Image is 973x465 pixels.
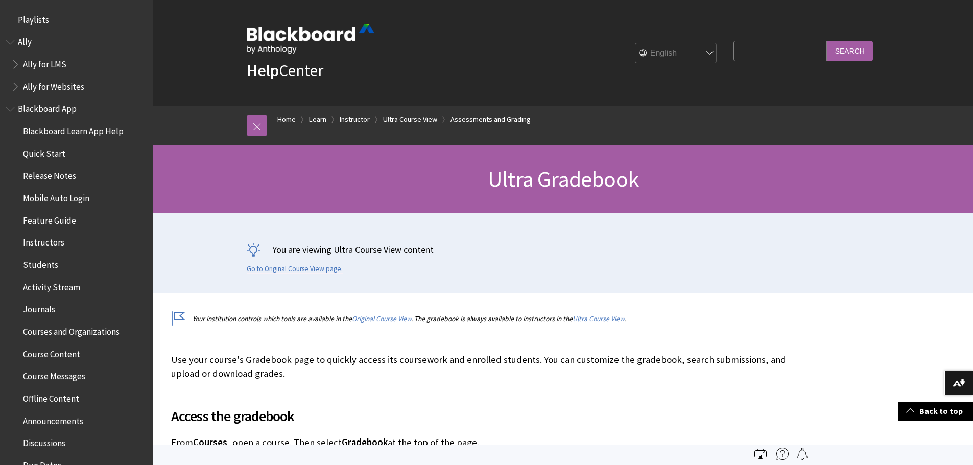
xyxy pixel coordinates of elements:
span: Ally for LMS [23,56,66,69]
span: Ally for Websites [23,78,84,92]
a: Go to Original Course View page. [247,264,343,274]
a: Ultra Course View [383,113,437,126]
span: Access the gradebook [171,405,804,427]
span: Feature Guide [23,212,76,226]
input: Search [827,41,873,61]
span: Course Messages [23,368,85,382]
span: Offline Content [23,390,79,404]
span: Release Notes [23,167,76,181]
a: Ultra Course View [573,314,624,323]
span: Playlists [18,11,49,25]
span: Blackboard App [18,101,77,114]
a: Learn [309,113,326,126]
a: Instructor [340,113,370,126]
span: Blackboard Learn App Help [23,123,124,136]
p: You are viewing Ultra Course View content [247,243,880,256]
a: Assessments and Grading [450,113,531,126]
span: Activity Stream [23,279,80,292]
img: Follow this page [796,448,809,460]
span: Gradebook [342,436,388,448]
span: Mobile Auto Login [23,189,89,203]
a: Home [277,113,296,126]
nav: Book outline for Playlists [6,11,147,29]
span: Courses and Organizations [23,323,120,337]
span: Courses [193,436,227,448]
img: Print [754,448,767,460]
a: HelpCenter [247,60,323,81]
img: More help [776,448,789,460]
p: Use your course's Gradebook page to quickly access its coursework and enrolled students. You can ... [171,353,804,380]
span: Ultra Gradebook [488,165,638,193]
a: Original Course View [352,314,411,323]
a: Back to top [898,402,973,421]
span: Instructors [23,234,64,248]
span: Course Content [23,346,80,359]
span: Discussions [23,434,65,448]
strong: Help [247,60,279,81]
span: Ally [18,34,32,47]
p: From , open a course. Then select at the top of the page. [171,436,804,449]
span: Students [23,256,58,270]
img: Blackboard by Anthology [247,24,374,54]
span: Announcements [23,412,83,426]
span: Journals [23,301,55,315]
select: Site Language Selector [635,43,717,64]
span: Quick Start [23,145,65,159]
p: Your institution controls which tools are available in the . The gradebook is always available to... [171,314,804,324]
nav: Book outline for Anthology Ally Help [6,34,147,95]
